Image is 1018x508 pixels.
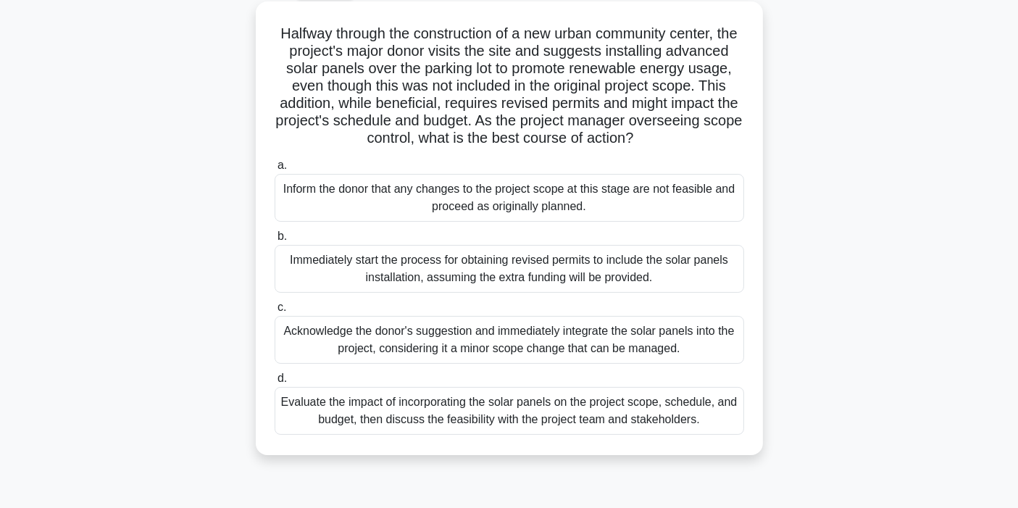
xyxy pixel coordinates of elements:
div: Evaluate the impact of incorporating the solar panels on the project scope, schedule, and budget,... [275,387,744,435]
span: a. [278,159,287,171]
span: c. [278,301,286,313]
div: Immediately start the process for obtaining revised permits to include the solar panels installat... [275,245,744,293]
span: b. [278,230,287,242]
div: Acknowledge the donor's suggestion and immediately integrate the solar panels into the project, c... [275,316,744,364]
span: d. [278,372,287,384]
h5: Halfway through the construction of a new urban community center, the project's major donor visit... [273,25,746,148]
div: Inform the donor that any changes to the project scope at this stage are not feasible and proceed... [275,174,744,222]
